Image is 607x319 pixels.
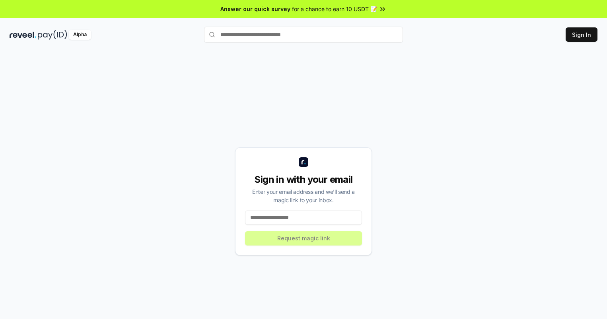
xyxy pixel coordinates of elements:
div: Enter your email address and we’ll send a magic link to your inbox. [245,188,362,204]
img: pay_id [38,30,67,40]
div: Alpha [69,30,91,40]
span: for a chance to earn 10 USDT 📝 [292,5,377,13]
span: Answer our quick survey [220,5,290,13]
div: Sign in with your email [245,173,362,186]
img: reveel_dark [10,30,36,40]
img: logo_small [299,157,308,167]
button: Sign In [566,27,597,42]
